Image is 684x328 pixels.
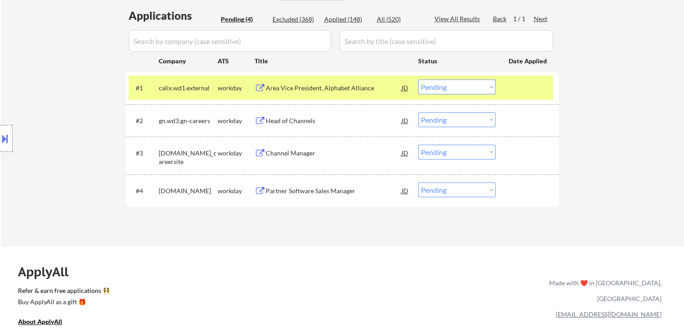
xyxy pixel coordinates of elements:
div: Made with ❤️ in [GEOGRAPHIC_DATA], [GEOGRAPHIC_DATA] [545,275,662,306]
div: All (520) [377,15,422,24]
a: Buy ApplyAll as a gift 🎁 [18,297,108,308]
div: Pending (4) [221,15,266,24]
div: Partner Software Sales Manager [266,186,402,195]
div: JD [401,145,410,161]
div: Excluded (368) [273,15,317,24]
div: [DOMAIN_NAME] [159,186,218,195]
div: workday [218,186,255,195]
div: Next [534,14,548,23]
div: Channel Manager [266,149,402,158]
div: [DOMAIN_NAME]_careersite [159,149,218,166]
div: workday [218,84,255,93]
input: Search by company (case sensitive) [129,30,331,52]
div: ATS [218,57,255,66]
div: Applied (148) [324,15,369,24]
a: About ApplyAll [18,317,75,328]
a: Refer & earn free applications 👯‍♀️ [18,288,361,297]
div: workday [218,149,255,158]
u: About ApplyAll [18,318,62,325]
div: Company [159,57,218,66]
div: View All Results [434,14,483,23]
div: Applications [129,10,218,21]
div: workday [218,116,255,125]
a: [EMAIL_ADDRESS][DOMAIN_NAME] [556,310,662,318]
div: Status [418,53,496,69]
div: Area Vice President, Alphabet Alliance [266,84,402,93]
div: JD [401,182,410,199]
div: JD [401,80,410,96]
div: ApplyAll [18,264,79,279]
div: Head of Channels [266,116,402,125]
div: Back [493,14,507,23]
div: JD [401,112,410,129]
div: gn.wd3.gn-careers [159,116,218,125]
div: Buy ApplyAll as a gift 🎁 [18,299,108,305]
div: 1 / 1 [513,14,534,23]
div: Title [255,57,410,66]
div: calix.wd1.external [159,84,218,93]
div: Date Applied [509,57,548,66]
input: Search by title (case sensitive) [340,30,553,52]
